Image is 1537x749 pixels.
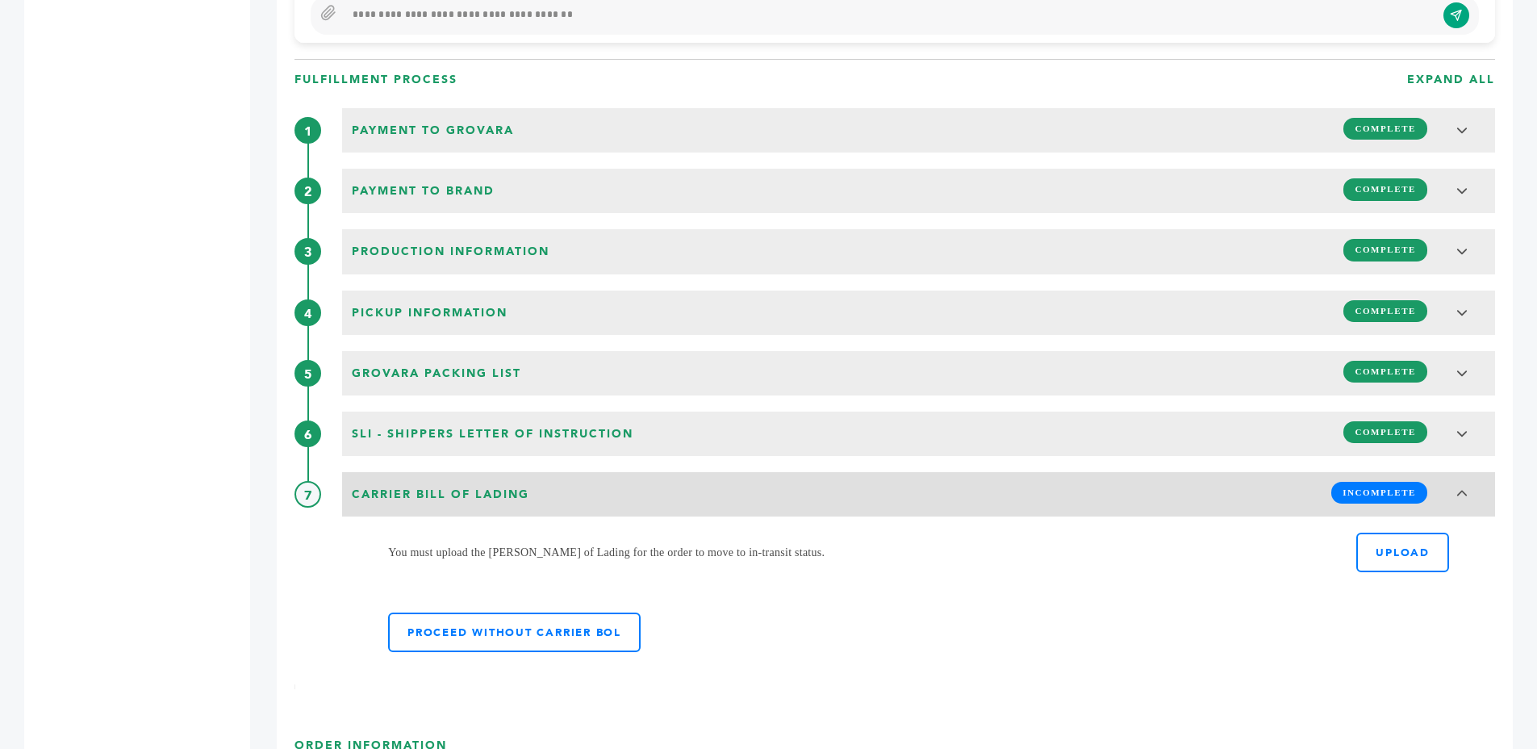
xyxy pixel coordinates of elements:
[388,543,825,562] span: You must upload the [PERSON_NAME] of Lading for the order to move to in-transit status.
[347,361,526,387] span: Grovara Packing List
[347,421,638,447] span: SLI - Shippers Letter of Instruction
[347,118,519,144] span: Payment to Grovara
[1343,239,1427,261] span: COMPLETE
[347,300,512,326] span: Pickup Information
[1343,118,1427,140] span: COMPLETE
[1343,361,1427,383] span: COMPLETE
[1407,72,1495,88] h3: EXPAND ALL
[294,72,457,88] h3: FULFILLMENT PROCESS
[388,613,641,652] a: Proceed without Carrier BOL
[1331,482,1427,504] span: INCOMPLETE
[347,178,499,204] span: Payment to brand
[1356,533,1449,572] label: UPLOAD
[1343,421,1427,443] span: COMPLETE
[347,482,534,508] span: Carrier Bill of Lading
[1343,300,1427,322] span: COMPLETE
[1343,178,1427,200] span: COMPLETE
[347,239,554,265] span: Production Information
